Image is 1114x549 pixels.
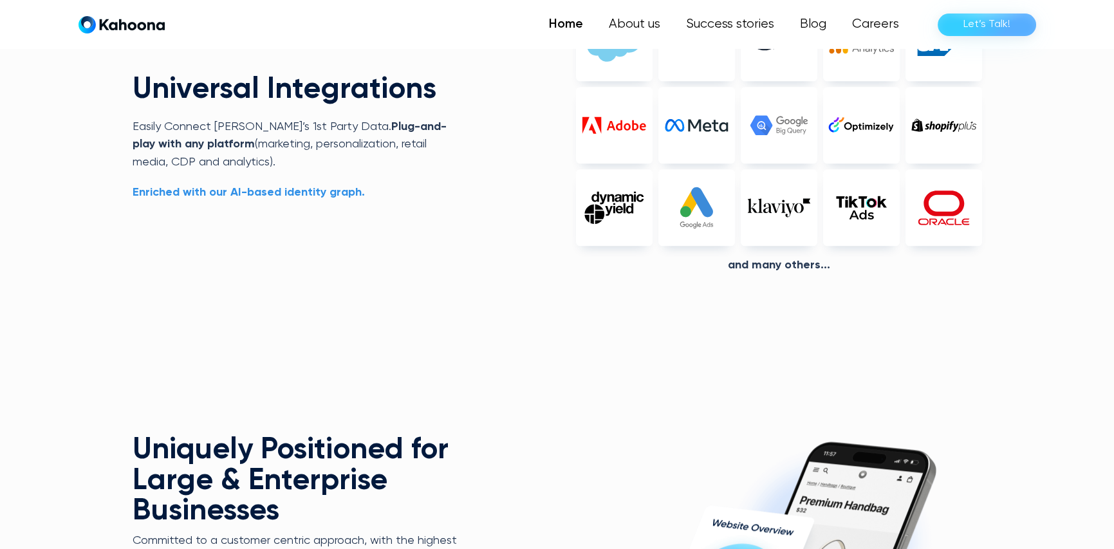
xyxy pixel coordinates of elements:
a: home [79,15,165,34]
p: Easily Connect [PERSON_NAME]’s 1st Party Data. (marketing, personalization, retail media, CDP and... [133,118,460,171]
div: And Many others... [576,259,982,273]
a: Blog [787,12,839,37]
a: Careers [839,12,912,37]
h2: Uniquely Positioned for Large & Enterprise Businesses [133,435,460,528]
div: Let’s Talk! [963,14,1010,35]
h2: Universal Integrations [133,75,460,106]
strong: Enriched with our AI-based identity graph. [133,187,365,198]
a: Home [536,12,596,37]
a: About us [596,12,673,37]
a: Let’s Talk! [938,14,1036,36]
a: Success stories [673,12,787,37]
